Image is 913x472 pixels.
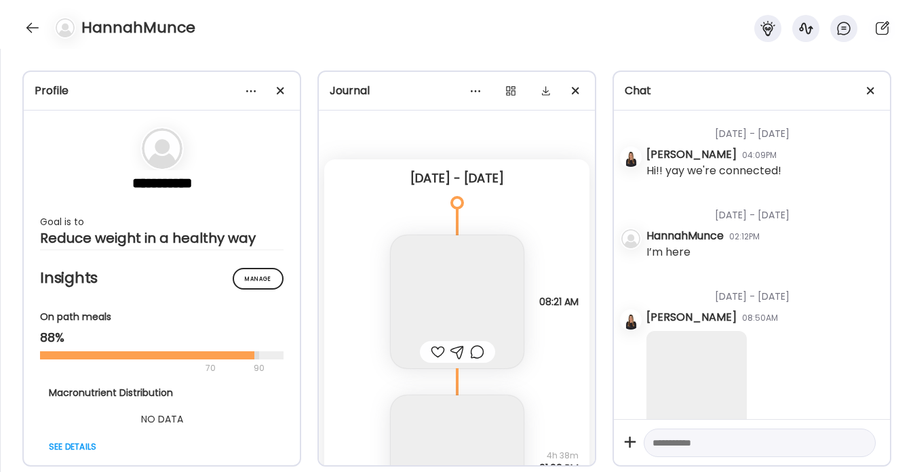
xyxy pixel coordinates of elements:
div: 08:50AM [742,312,778,324]
div: NO DATA [49,411,275,427]
span: 4h 38m [539,450,579,462]
div: [DATE] - [DATE] [646,192,879,228]
div: Hi!! yay we're connected! [646,163,781,179]
div: Macronutrient Distribution [49,386,275,400]
div: [PERSON_NAME] [646,146,737,163]
img: bg-avatar-default.svg [142,128,182,169]
div: [DATE] - [DATE] [646,273,879,309]
div: Chat [625,83,879,99]
div: HannahMunce [646,228,724,244]
div: 88% [40,330,284,346]
div: [DATE] - [DATE] [335,170,579,186]
div: 70 [40,360,250,376]
div: On path meals [40,310,284,324]
span: 08:21 AM [539,296,579,308]
div: Reduce weight in a healthy way [40,230,284,246]
div: Journal [330,83,584,99]
div: Manage [233,268,284,290]
h2: Insights [40,268,284,288]
h4: HannahMunce [81,17,195,39]
div: Profile [35,83,289,99]
img: bg-avatar-default.svg [621,229,640,248]
div: [DATE] - [DATE] [646,111,879,146]
div: 90 [252,360,266,376]
img: avatars%2Fkjfl9jNWPhc7eEuw3FeZ2kxtUMH3 [621,311,640,330]
img: bg-avatar-default.svg [56,18,75,37]
div: 02:12PM [729,231,760,243]
div: 04:09PM [742,149,777,161]
div: Goal is to [40,214,284,230]
img: avatars%2Fkjfl9jNWPhc7eEuw3FeZ2kxtUMH3 [621,148,640,167]
div: I’m here [646,244,691,260]
div: [PERSON_NAME] [646,309,737,326]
